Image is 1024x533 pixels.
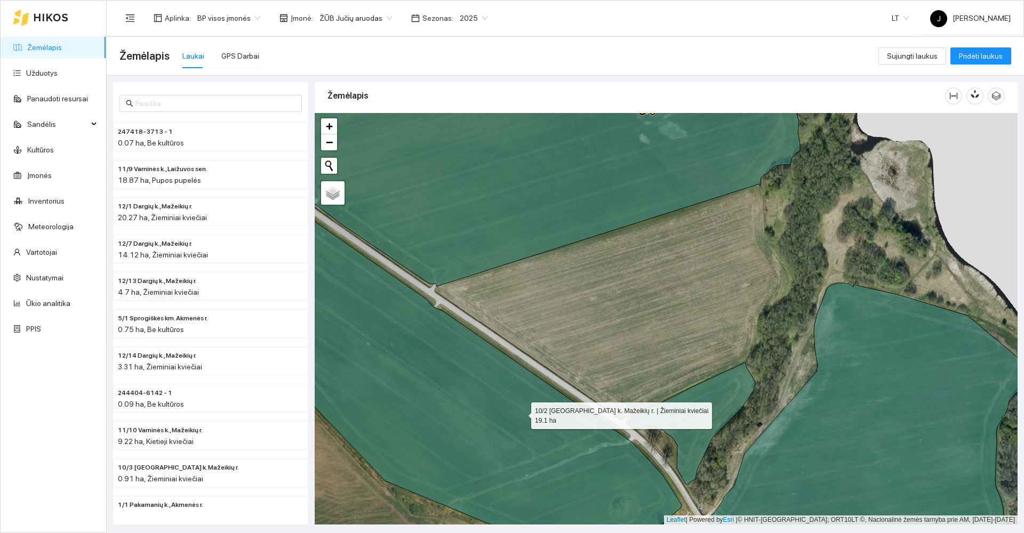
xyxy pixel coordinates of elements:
span: 244404-6142 - 1 [118,388,172,398]
span: 2025 [460,10,487,26]
span: Įmonė : [291,12,313,24]
span: layout [154,14,162,22]
span: + [326,119,333,133]
span: 11/9 Varninės k., Laižuvos sen. [118,164,207,174]
span: BP visos įmonės [197,10,260,26]
span: 1/1 Pakamanių k., Akmenės r. [118,500,203,510]
button: Initiate a new search [321,158,337,174]
button: Pridėti laukus [950,47,1011,64]
a: Vartotojai [26,248,57,256]
span: 5/1 Sprogiškės km. Akmenės r. [118,313,208,324]
span: 9.22 ha, Kietieji kviečiai [118,437,194,446]
span: 0.91 ha, Žieminiai kviečiai [118,474,203,483]
a: Ūkio analitika [26,299,70,308]
span: calendar [411,14,420,22]
button: menu-fold [119,7,141,29]
div: | Powered by © HNIT-[GEOGRAPHIC_DATA]; ORT10LT ©, Nacionalinė žemės tarnyba prie AM, [DATE]-[DATE] [664,515,1018,524]
span: 12/13 Dargių k., Mažeikių r. [118,276,197,286]
a: Pridėti laukus [950,52,1011,60]
a: Įmonės [27,171,52,180]
button: column-width [945,87,962,104]
span: Pridėti laukus [959,50,1003,62]
span: Sujungti laukus [887,50,938,62]
a: PPIS [26,325,41,333]
span: search [126,100,133,107]
span: menu-fold [125,13,135,23]
span: LT [892,10,909,26]
input: Paieška [135,98,295,109]
span: Sezonas : [422,12,453,24]
a: Esri [723,516,734,523]
a: Inventorius [28,197,65,205]
span: 0.07 ha, Be kultūros [118,139,184,147]
span: 12/1 Dargių k., Mažeikių r. [118,201,193,212]
span: [PERSON_NAME] [930,14,1011,22]
a: Užduotys [26,69,58,77]
span: 14.12 ha, Žieminiai kviečiai [118,251,208,259]
span: 20.27 ha, Žieminiai kviečiai [118,213,207,222]
span: 0.75 ha, Be kultūros [118,325,184,334]
span: | [736,516,738,523]
span: Žemėlapis [119,47,170,64]
div: Žemėlapis [327,80,945,111]
div: GPS Darbai [221,50,259,62]
a: Layers [321,181,345,205]
a: Zoom out [321,134,337,150]
span: J [937,10,941,27]
span: 18.87 ha, Pupos pupelės [118,176,201,184]
a: Kultūros [27,146,54,154]
span: 10/3 Kalniškių k. Mažeikių r. [118,463,239,473]
a: Žemėlapis [27,43,62,52]
a: Leaflet [667,516,686,523]
span: ŽŪB Jučių aruodas [319,10,392,26]
span: − [326,135,333,149]
div: Laukai [182,50,204,62]
span: 11/10 Varninės k., Mažeikių r. [118,425,203,435]
a: Meteorologija [28,222,74,231]
span: shop [279,14,288,22]
span: 12/7 Dargių k., Mažeikių r. [118,239,193,249]
a: Zoom in [321,118,337,134]
button: Sujungti laukus [878,47,946,64]
span: 12/14 Dargių k., Mažeikių r. [118,351,197,361]
a: Nustatymai [26,273,63,282]
span: 0.09 ha, Be kultūros [118,400,184,408]
span: 3.31 ha, Žieminiai kviečiai [118,362,202,371]
span: Aplinka : [165,12,191,24]
span: column-width [946,92,962,100]
a: Panaudoti resursai [27,94,88,103]
span: 4.7 ha, Žieminiai kviečiai [118,288,199,296]
span: 247418-3713 - 1 [118,127,173,137]
a: Sujungti laukus [878,52,946,60]
span: Sandėlis [27,114,88,135]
